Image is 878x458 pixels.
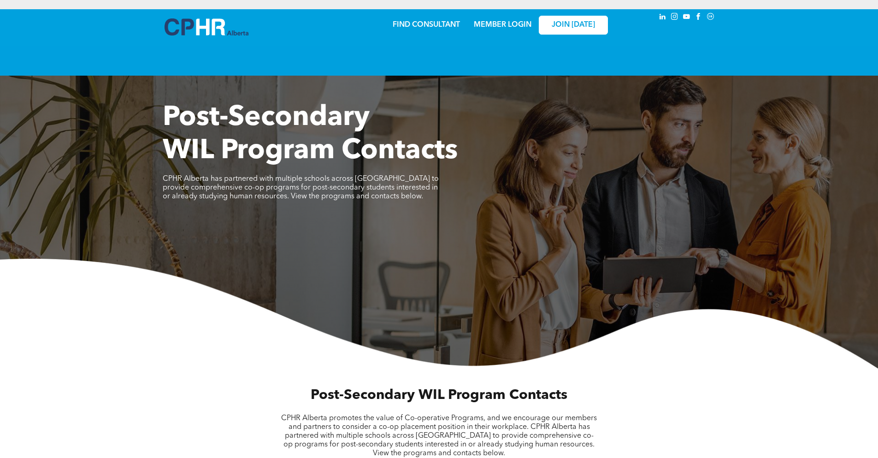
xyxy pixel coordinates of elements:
[165,18,248,36] img: A blue and white logo for cp alberta
[393,21,460,29] a: FIND CONSULTANT
[163,175,439,200] span: CPHR Alberta has partnered with multiple schools across [GEOGRAPHIC_DATA] to provide comprehensiv...
[658,12,668,24] a: linkedin
[311,388,567,402] span: Post-Secondary WIL Program Contacts
[474,21,531,29] a: MEMBER LOGIN
[694,12,704,24] a: facebook
[706,12,716,24] a: Social network
[682,12,692,24] a: youtube
[281,415,597,457] span: CPHR Alberta promotes the value of Co-operative Programs, and we encourage our members and partne...
[163,104,370,132] span: Post-Secondary
[163,137,458,165] span: WIL Program Contacts
[670,12,680,24] a: instagram
[539,16,608,35] a: JOIN [DATE]
[552,21,595,30] span: JOIN [DATE]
